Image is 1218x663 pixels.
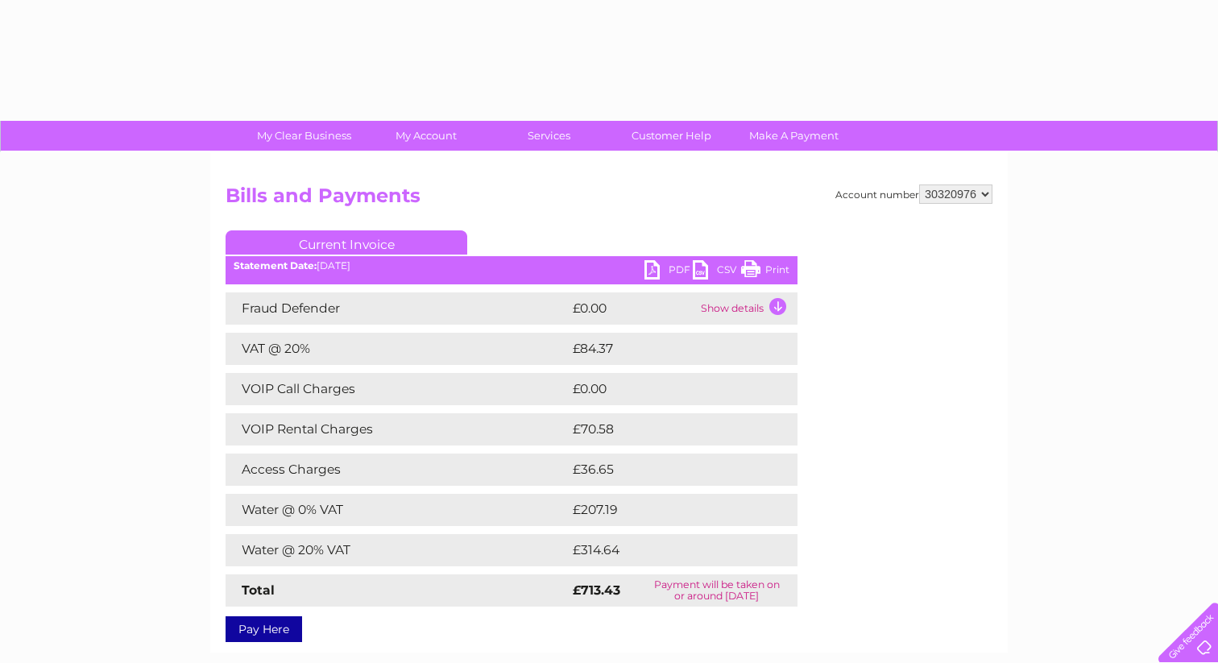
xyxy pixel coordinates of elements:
[569,292,697,325] td: £0.00
[569,373,760,405] td: £0.00
[226,494,569,526] td: Water @ 0% VAT
[741,260,789,284] a: Print
[644,260,693,284] a: PDF
[569,534,768,566] td: £314.64
[727,121,860,151] a: Make A Payment
[569,333,764,365] td: £84.37
[226,230,467,255] a: Current Invoice
[226,534,569,566] td: Water @ 20% VAT
[569,494,768,526] td: £207.19
[636,574,797,607] td: Payment will be taken on or around [DATE]
[242,582,275,598] strong: Total
[226,616,302,642] a: Pay Here
[605,121,738,151] a: Customer Help
[569,413,765,445] td: £70.58
[226,292,569,325] td: Fraud Defender
[483,121,615,151] a: Services
[226,373,569,405] td: VOIP Call Charges
[360,121,493,151] a: My Account
[693,260,741,284] a: CSV
[569,454,765,486] td: £36.65
[226,454,569,486] td: Access Charges
[234,259,317,271] b: Statement Date:
[573,582,620,598] strong: £713.43
[226,413,569,445] td: VOIP Rental Charges
[238,121,371,151] a: My Clear Business
[835,184,992,204] div: Account number
[226,260,797,271] div: [DATE]
[226,184,992,215] h2: Bills and Payments
[697,292,797,325] td: Show details
[226,333,569,365] td: VAT @ 20%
